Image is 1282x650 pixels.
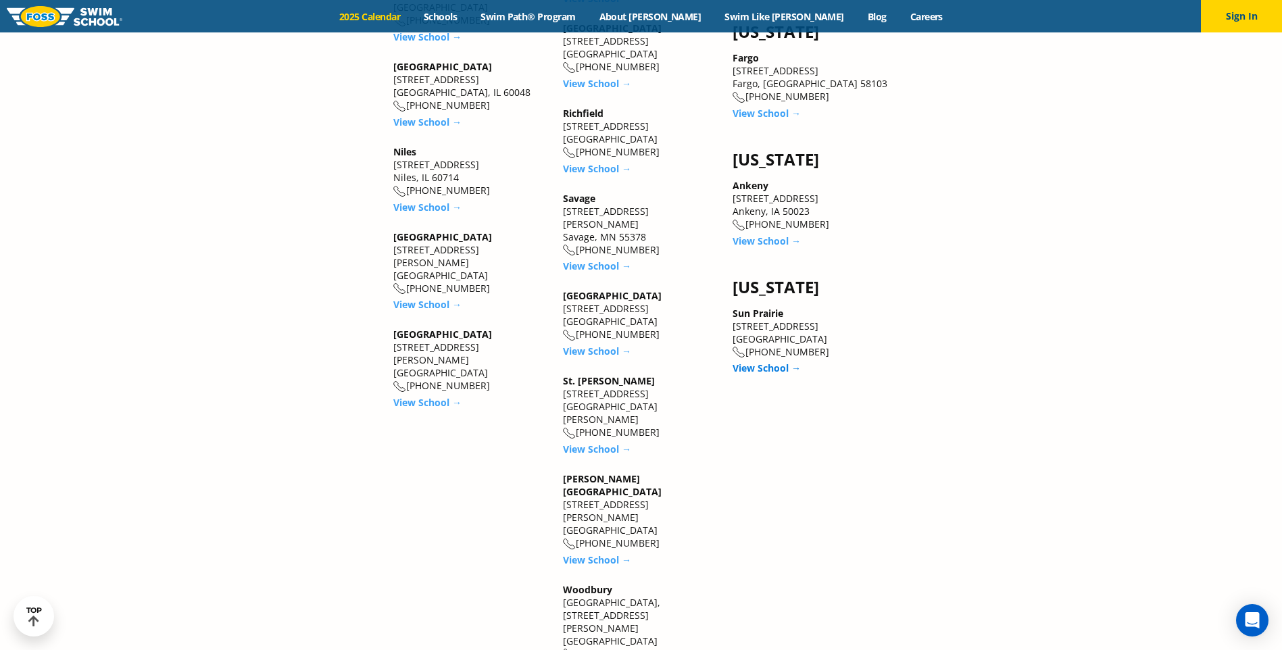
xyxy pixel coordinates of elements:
[7,6,122,27] img: FOSS Swim School Logo
[563,345,631,357] a: View School →
[393,145,416,158] a: Niles
[563,289,719,341] div: [STREET_ADDRESS] [GEOGRAPHIC_DATA] [PHONE_NUMBER]
[328,10,412,23] a: 2025 Calendar
[563,289,662,302] a: [GEOGRAPHIC_DATA]
[733,107,801,120] a: View School →
[733,92,745,103] img: location-phone-o-icon.svg
[393,60,492,73] a: [GEOGRAPHIC_DATA]
[563,583,612,596] a: Woodbury
[393,101,406,112] img: location-phone-o-icon.svg
[587,10,713,23] a: About [PERSON_NAME]
[563,374,719,439] div: [STREET_ADDRESS] [GEOGRAPHIC_DATA][PERSON_NAME] [PHONE_NUMBER]
[393,328,492,341] a: [GEOGRAPHIC_DATA]
[563,428,576,439] img: location-phone-o-icon.svg
[26,606,42,627] div: TOP
[733,51,759,64] a: Fargo
[733,51,889,103] div: [STREET_ADDRESS] Fargo, [GEOGRAPHIC_DATA] 58103 [PHONE_NUMBER]
[563,192,719,257] div: [STREET_ADDRESS][PERSON_NAME] Savage, MN 55378 [PHONE_NUMBER]
[393,60,549,112] div: [STREET_ADDRESS] [GEOGRAPHIC_DATA], IL 60048 [PHONE_NUMBER]
[563,539,576,550] img: location-phone-o-icon.svg
[563,107,603,120] a: Richfield
[563,553,631,566] a: View School →
[733,150,889,169] h4: [US_STATE]
[733,307,889,359] div: [STREET_ADDRESS] [GEOGRAPHIC_DATA] [PHONE_NUMBER]
[563,374,655,387] a: St. [PERSON_NAME]
[563,107,719,159] div: [STREET_ADDRESS] [GEOGRAPHIC_DATA] [PHONE_NUMBER]
[393,186,406,197] img: location-phone-o-icon.svg
[563,162,631,175] a: View School →
[733,220,745,231] img: location-phone-o-icon.svg
[393,283,406,295] img: location-phone-o-icon.svg
[733,278,889,297] h4: [US_STATE]
[393,116,462,128] a: View School →
[856,10,898,23] a: Blog
[412,10,469,23] a: Schools
[1236,604,1268,636] div: Open Intercom Messenger
[393,145,549,197] div: [STREET_ADDRESS] Niles, IL 60714 [PHONE_NUMBER]
[393,396,462,409] a: View School →
[563,77,631,90] a: View School →
[733,361,801,374] a: View School →
[393,381,406,393] img: location-phone-o-icon.svg
[733,234,801,247] a: View School →
[563,147,576,159] img: location-phone-o-icon.svg
[393,230,549,295] div: [STREET_ADDRESS][PERSON_NAME] [GEOGRAPHIC_DATA] [PHONE_NUMBER]
[469,10,587,23] a: Swim Path® Program
[733,307,783,320] a: Sun Prairie
[393,298,462,311] a: View School →
[393,328,549,393] div: [STREET_ADDRESS][PERSON_NAME] [GEOGRAPHIC_DATA] [PHONE_NUMBER]
[393,30,462,43] a: View School →
[563,472,719,550] div: [STREET_ADDRESS] [PERSON_NAME][GEOGRAPHIC_DATA] [PHONE_NUMBER]
[563,259,631,272] a: View School →
[733,347,745,358] img: location-phone-o-icon.svg
[898,10,954,23] a: Careers
[393,230,492,243] a: [GEOGRAPHIC_DATA]
[563,22,719,74] div: [STREET_ADDRESS] [GEOGRAPHIC_DATA] [PHONE_NUMBER]
[563,62,576,74] img: location-phone-o-icon.svg
[563,192,595,205] a: Savage
[733,179,768,192] a: Ankeny
[563,245,576,256] img: location-phone-o-icon.svg
[393,201,462,214] a: View School →
[733,22,889,41] h4: [US_STATE]
[563,472,662,498] a: [PERSON_NAME][GEOGRAPHIC_DATA]
[563,443,631,455] a: View School →
[713,10,856,23] a: Swim Like [PERSON_NAME]
[563,330,576,341] img: location-phone-o-icon.svg
[733,179,889,231] div: [STREET_ADDRESS] Ankeny, IA 50023 [PHONE_NUMBER]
